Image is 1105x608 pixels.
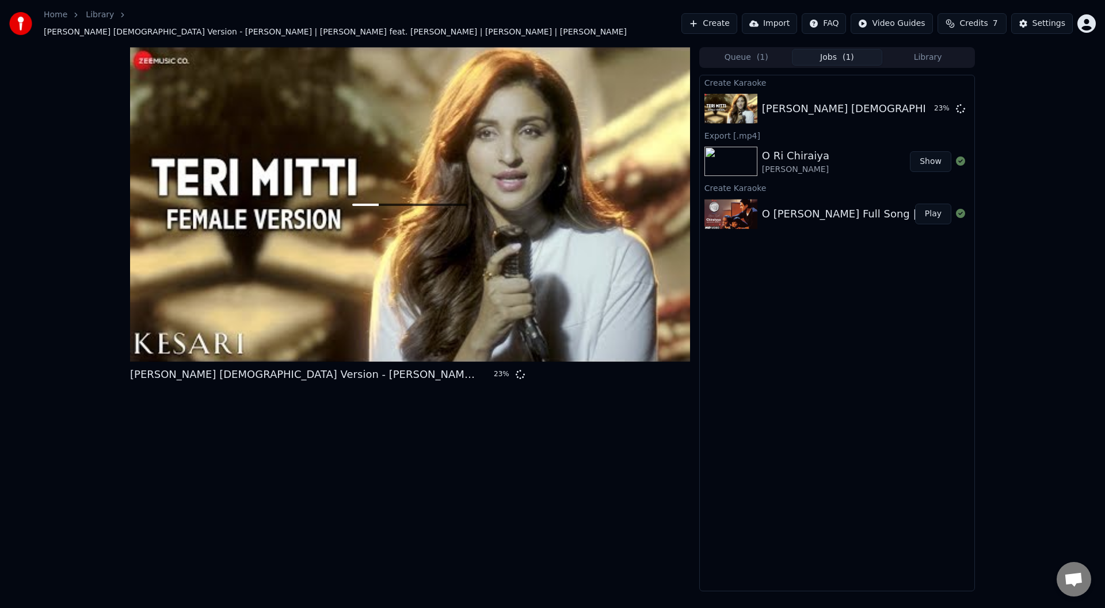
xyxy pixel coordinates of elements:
div: O [PERSON_NAME] Full Song | [PERSON_NAME] | [PERSON_NAME] [762,206,1102,222]
span: Credits [959,18,988,29]
img: youka [9,12,32,35]
div: Settings [1032,18,1065,29]
button: Credits7 [938,13,1007,34]
nav: breadcrumb [44,9,681,38]
button: Import [742,13,797,34]
button: Library [882,49,973,66]
span: 7 [993,18,998,29]
span: ( 1 ) [843,52,854,63]
div: Create Karaoke [700,75,974,89]
a: Home [44,9,67,21]
button: Settings [1011,13,1073,34]
button: Show [910,151,951,172]
div: [PERSON_NAME] [DEMOGRAPHIC_DATA] Version - [PERSON_NAME] | [PERSON_NAME] feat. [PERSON_NAME] | [P... [130,366,475,383]
span: [PERSON_NAME] [DEMOGRAPHIC_DATA] Version - [PERSON_NAME] | [PERSON_NAME] feat. [PERSON_NAME] | [P... [44,26,627,38]
a: Library [86,9,114,21]
a: Open chat [1057,562,1091,596]
div: 23 % [934,104,951,113]
button: Jobs [792,49,883,66]
button: Video Guides [851,13,932,34]
button: Create [681,13,737,34]
button: FAQ [802,13,846,34]
div: O Ri Chiraiya [762,148,829,164]
div: [PERSON_NAME] [762,164,829,175]
button: Play [915,204,951,224]
button: Queue [701,49,792,66]
div: Create Karaoke [700,181,974,194]
div: Export [.mp4] [700,128,974,142]
span: ( 1 ) [757,52,768,63]
div: 23 % [494,370,511,379]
